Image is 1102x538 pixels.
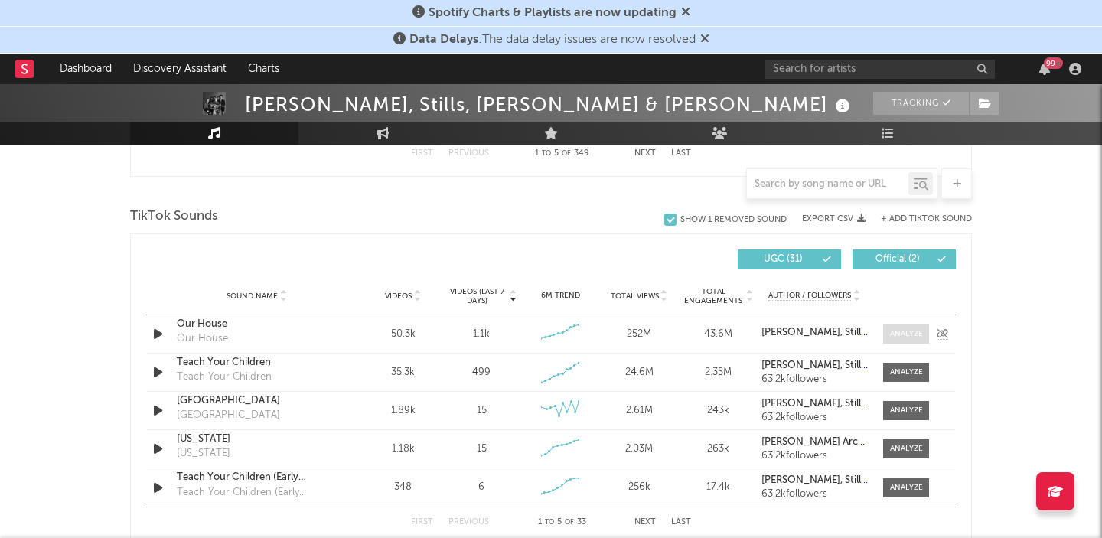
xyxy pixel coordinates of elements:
[49,54,122,84] a: Dashboard
[761,328,1039,337] strong: [PERSON_NAME], Stills, [PERSON_NAME] & [PERSON_NAME]
[177,393,337,409] a: [GEOGRAPHIC_DATA]
[177,446,230,461] div: [US_STATE]
[761,475,868,486] a: [PERSON_NAME], Stills, [PERSON_NAME] & [PERSON_NAME]
[761,374,868,385] div: 63.2k followers
[634,149,656,158] button: Next
[177,432,337,447] a: [US_STATE]
[429,7,677,19] span: Spotify Charts & Playlists are now updating
[448,149,489,158] button: Previous
[448,518,489,527] button: Previous
[683,403,754,419] div: 243k
[681,7,690,19] span: Dismiss
[177,317,337,332] a: Our House
[634,518,656,527] button: Next
[177,485,337,501] div: Teach Your Children (Early Version)
[1039,63,1050,75] button: 99+
[683,365,754,380] div: 2.35M
[761,489,868,500] div: 63.2k followers
[761,399,1039,409] strong: [PERSON_NAME], Stills, [PERSON_NAME] & [PERSON_NAME]
[683,480,754,495] div: 17.4k
[409,34,478,46] span: Data Delays
[761,437,868,448] a: [PERSON_NAME] Archives
[477,403,487,419] div: 15
[802,214,866,223] button: Export CSV
[862,255,933,264] span: Official ( 2 )
[765,60,995,79] input: Search for artists
[761,475,1039,485] strong: [PERSON_NAME], Stills, [PERSON_NAME] & [PERSON_NAME]
[122,54,237,84] a: Discovery Assistant
[478,480,484,495] div: 6
[761,399,868,409] a: [PERSON_NAME], Stills, [PERSON_NAME] & [PERSON_NAME]
[409,34,696,46] span: : The data delay issues are now resolved
[177,470,337,485] a: Teach Your Children (Early Version)
[683,442,754,457] div: 263k
[367,480,439,495] div: 348
[245,92,854,117] div: [PERSON_NAME], Stills, [PERSON_NAME] & [PERSON_NAME]
[853,249,956,269] button: Official(2)
[683,287,745,305] span: Total Engagements
[604,442,675,457] div: 2.03M
[866,215,972,223] button: + Add TikTok Sound
[177,331,228,347] div: Our House
[761,360,868,371] a: [PERSON_NAME], Stills, [PERSON_NAME] & [PERSON_NAME]
[130,207,218,226] span: TikTok Sounds
[761,328,868,338] a: [PERSON_NAME], Stills, [PERSON_NAME] & [PERSON_NAME]
[671,518,691,527] button: Last
[520,514,604,532] div: 1 5 33
[565,519,574,526] span: of
[748,255,818,264] span: UGC ( 31 )
[227,292,278,301] span: Sound Name
[881,215,972,223] button: + Add TikTok Sound
[446,287,508,305] span: Videos (last 7 days)
[761,412,868,423] div: 63.2k followers
[367,403,439,419] div: 1.89k
[411,518,433,527] button: First
[738,249,841,269] button: UGC(31)
[367,365,439,380] div: 35.3k
[472,365,491,380] div: 499
[367,327,439,342] div: 50.3k
[761,451,868,461] div: 63.2k followers
[542,150,551,157] span: to
[367,442,439,457] div: 1.18k
[604,327,675,342] div: 252M
[761,437,882,447] strong: [PERSON_NAME] Archives
[683,327,754,342] div: 43.6M
[177,355,337,370] a: Teach Your Children
[545,519,554,526] span: to
[611,292,659,301] span: Total Views
[604,480,675,495] div: 256k
[177,370,272,385] div: Teach Your Children
[477,442,487,457] div: 15
[473,327,490,342] div: 1.1k
[562,150,571,157] span: of
[671,149,691,158] button: Last
[520,145,604,163] div: 1 5 349
[680,215,787,225] div: Show 1 Removed Sound
[604,403,675,419] div: 2.61M
[747,178,908,191] input: Search by song name or URL
[761,360,1039,370] strong: [PERSON_NAME], Stills, [PERSON_NAME] & [PERSON_NAME]
[873,92,969,115] button: Tracking
[700,34,709,46] span: Dismiss
[385,292,412,301] span: Videos
[411,149,433,158] button: First
[768,291,851,301] span: Author / Followers
[177,408,280,423] div: [GEOGRAPHIC_DATA]
[1044,57,1063,69] div: 99 +
[604,365,675,380] div: 24.6M
[237,54,290,84] a: Charts
[525,290,596,302] div: 6M Trend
